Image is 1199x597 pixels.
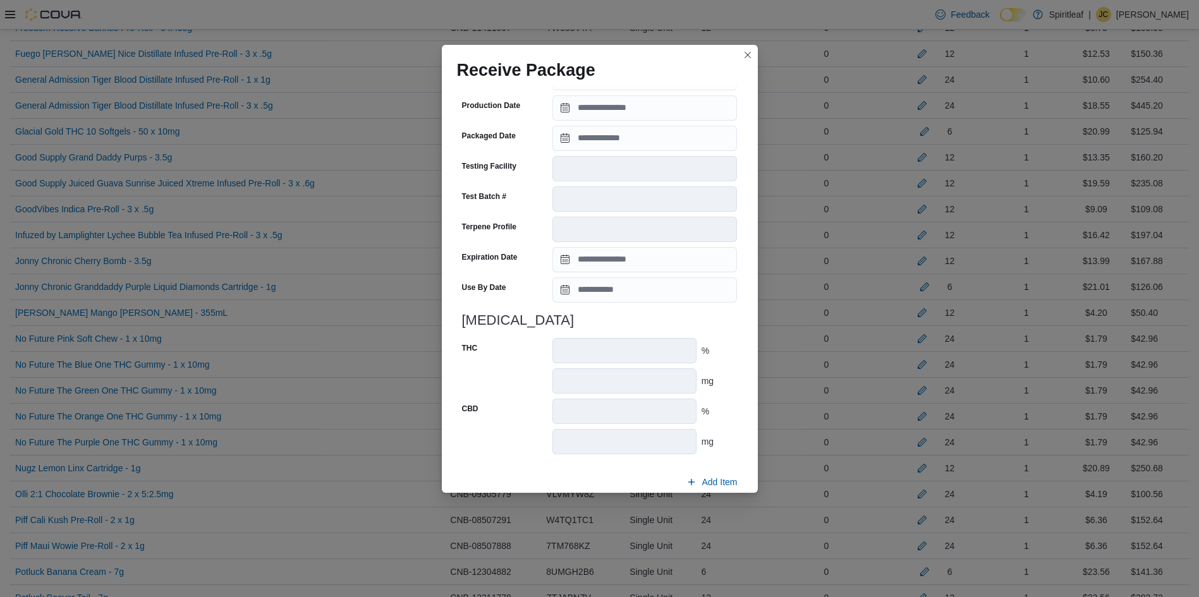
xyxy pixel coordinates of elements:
label: Production Date [462,100,521,111]
label: Test Batch # [462,191,506,202]
span: Add Item [702,476,737,488]
input: Press the down key to open a popover containing a calendar. [552,126,737,151]
label: Terpene Profile [462,222,516,232]
label: Packaged Date [462,131,516,141]
label: Expiration Date [462,252,518,262]
label: THC [462,343,478,353]
input: Press the down key to open a popover containing a calendar. [552,95,737,121]
input: Press the down key to open a popover containing a calendar. [552,277,737,303]
button: Closes this modal window [740,47,755,63]
div: mg [702,375,738,387]
label: Use By Date [462,282,506,292]
div: % [702,405,738,418]
div: % [702,344,738,357]
h3: [MEDICAL_DATA] [462,313,738,328]
input: Press the down key to open a popover containing a calendar. [552,247,737,272]
label: CBD [462,404,478,414]
h1: Receive Package [457,60,595,80]
label: Testing Facility [462,161,516,171]
button: Add Item [681,469,742,495]
div: mg [702,435,738,448]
